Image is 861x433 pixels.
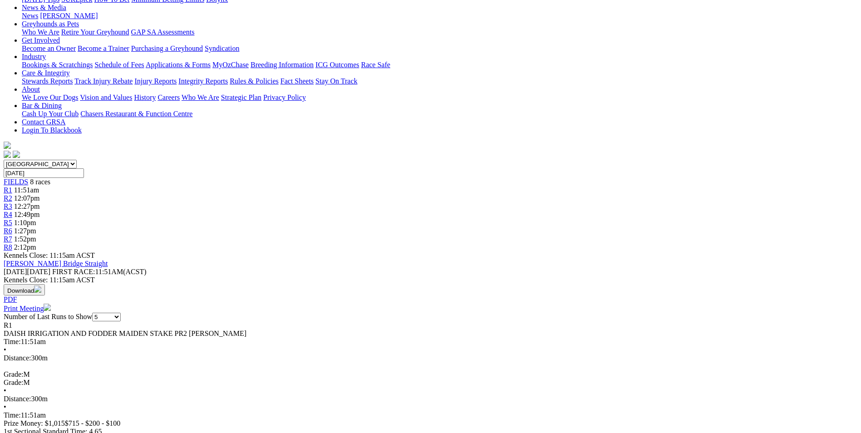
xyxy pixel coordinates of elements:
a: Rules & Policies [230,77,279,85]
a: Industry [22,53,46,60]
a: Track Injury Rebate [74,77,133,85]
span: Grade: [4,370,24,378]
span: • [4,387,6,394]
a: Care & Integrity [22,69,70,77]
a: Purchasing a Greyhound [131,44,203,52]
a: We Love Our Dogs [22,93,78,101]
a: Become an Owner [22,44,76,52]
img: twitter.svg [13,151,20,158]
span: $715 - $200 - $100 [65,419,121,427]
a: Cash Up Your Club [22,110,79,118]
a: Greyhounds as Pets [22,20,79,28]
a: R4 [4,211,12,218]
div: 300m [4,395,857,403]
div: News & Media [22,12,857,20]
span: R1 [4,321,12,329]
span: 1:52pm [14,235,36,243]
a: Injury Reports [134,77,177,85]
span: 11:51am [14,186,39,194]
input: Select date [4,168,84,178]
div: DAISH IRRIGATION AND FODDER MAIDEN STAKE PR2 [PERSON_NAME] [4,330,857,338]
a: News & Media [22,4,66,11]
div: Bar & Dining [22,110,857,118]
a: Become a Trainer [78,44,129,52]
a: Print Meeting [4,305,51,312]
div: Number of Last Runs to Show [4,313,857,321]
span: 1:10pm [14,219,36,226]
a: History [134,93,156,101]
img: facebook.svg [4,151,11,158]
span: Kennels Close: 11:15am ACST [4,251,95,259]
div: Kennels Close: 11:15am ACST [4,276,857,284]
div: Prize Money: $1,015 [4,419,857,428]
span: 2:12pm [14,243,36,251]
span: • [4,346,6,354]
img: printer.svg [44,304,51,311]
a: Bar & Dining [22,102,62,109]
a: FIELDS [4,178,28,186]
a: Chasers Restaurant & Function Centre [80,110,192,118]
div: 11:51am [4,411,857,419]
a: Who We Are [182,93,219,101]
a: R2 [4,194,12,202]
span: Time: [4,338,21,345]
a: R6 [4,227,12,235]
span: 8 races [30,178,50,186]
button: Download [4,284,45,295]
a: About [22,85,40,93]
span: FIRST RACE: [52,268,95,276]
a: Fact Sheets [280,77,314,85]
a: ICG Outcomes [315,61,359,69]
div: Care & Integrity [22,77,857,85]
div: M [4,379,857,387]
a: Contact GRSA [22,118,65,126]
a: Retire Your Greyhound [61,28,129,36]
a: Login To Blackbook [22,126,82,134]
div: Industry [22,61,857,69]
img: download.svg [34,285,41,293]
a: R1 [4,186,12,194]
a: Breeding Information [251,61,314,69]
span: 11:51AM(ACST) [52,268,147,276]
div: M [4,370,857,379]
span: Distance: [4,354,31,362]
a: Applications & Forms [146,61,211,69]
a: R8 [4,243,12,251]
span: 12:49pm [14,211,40,218]
div: Get Involved [22,44,857,53]
div: Greyhounds as Pets [22,28,857,36]
a: Syndication [205,44,239,52]
a: Privacy Policy [263,93,306,101]
div: 300m [4,354,857,362]
a: [PERSON_NAME] Bridge Straight [4,260,108,267]
span: • [4,403,6,411]
a: Stewards Reports [22,77,73,85]
span: 12:27pm [14,202,40,210]
a: R7 [4,235,12,243]
div: Download [4,295,857,304]
a: PDF [4,295,17,303]
a: Race Safe [361,61,390,69]
a: R3 [4,202,12,210]
a: Schedule of Fees [94,61,144,69]
a: R5 [4,219,12,226]
a: MyOzChase [212,61,249,69]
img: logo-grsa-white.png [4,142,11,149]
a: Who We Are [22,28,59,36]
a: Vision and Values [80,93,132,101]
span: [DATE] [4,268,27,276]
div: 11:51am [4,338,857,346]
a: Bookings & Scratchings [22,61,93,69]
a: Strategic Plan [221,93,261,101]
a: GAP SA Assessments [131,28,195,36]
span: 1:27pm [14,227,36,235]
a: Integrity Reports [178,77,228,85]
a: Careers [157,93,180,101]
